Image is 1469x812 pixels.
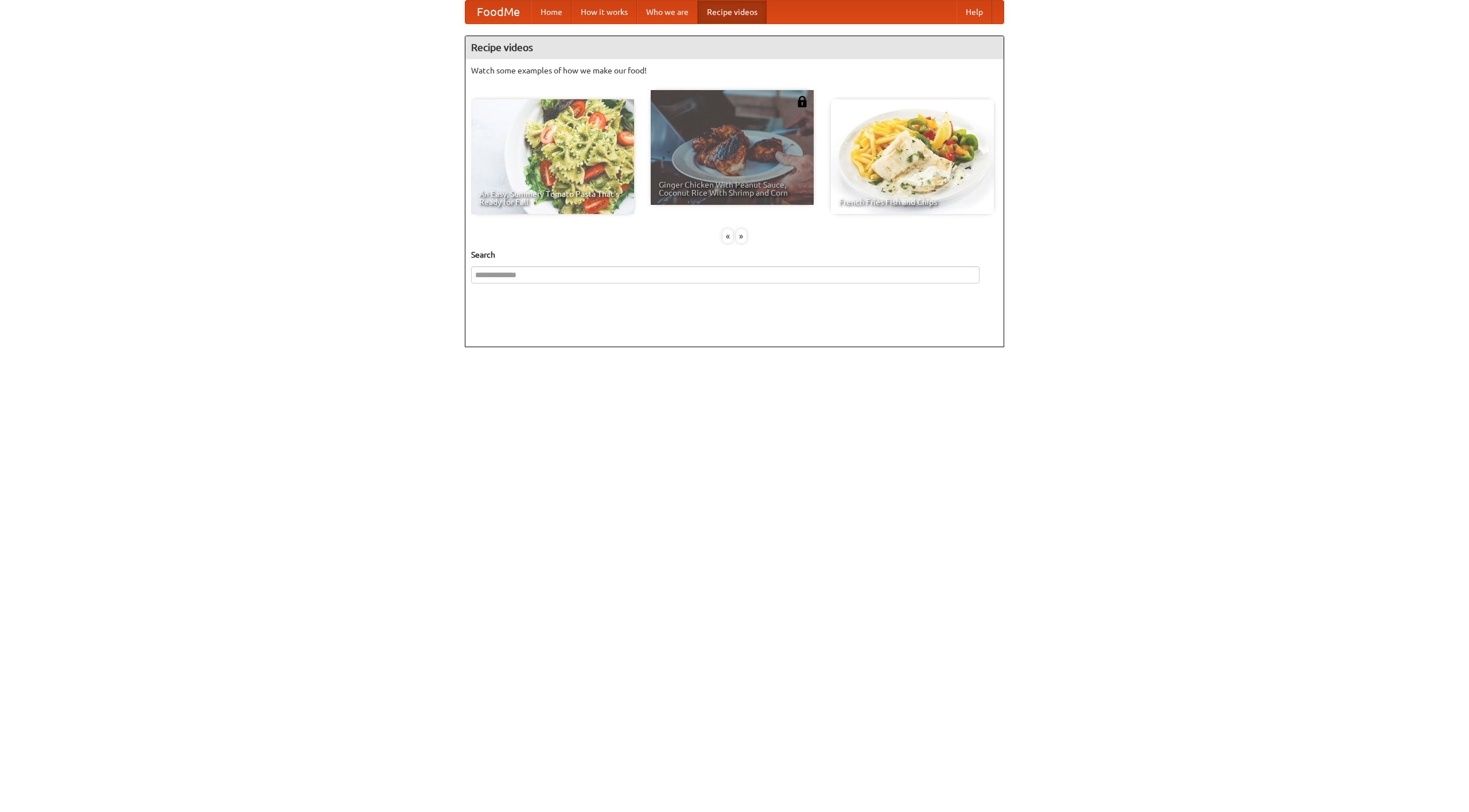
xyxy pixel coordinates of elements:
[572,1,637,24] a: How it works
[531,1,572,24] a: Home
[722,229,733,243] div: «
[839,198,986,206] span: French Fries Fish and Chips
[471,99,634,214] a: An Easy, Summery Tomato Pasta That's Ready for Fall
[831,99,994,214] a: French Fries Fish and Chips
[465,36,1004,59] h4: Recipe videos
[637,1,698,24] a: Who we are
[465,1,531,24] a: FoodMe
[471,249,998,261] h5: Search
[479,190,626,206] span: An Easy, Summery Tomato Pasta That's Ready for Fall
[736,229,747,243] div: »
[957,1,992,24] a: Help
[471,65,998,76] p: Watch some examples of how we make our food!
[796,96,808,107] img: 483408.png
[698,1,767,24] a: Recipe videos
